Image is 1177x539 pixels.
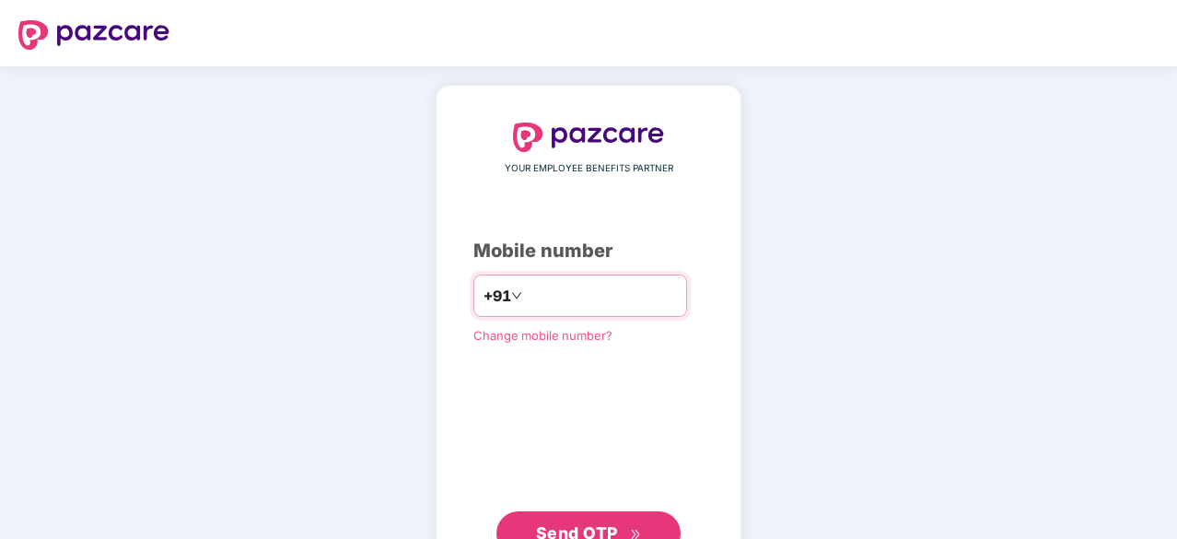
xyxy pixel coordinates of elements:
img: logo [18,20,169,50]
span: YOUR EMPLOYEE BENEFITS PARTNER [505,161,673,176]
img: logo [513,123,664,152]
span: down [511,290,522,301]
div: Mobile number [473,237,704,265]
span: +91 [484,285,511,308]
a: Change mobile number? [473,328,612,343]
